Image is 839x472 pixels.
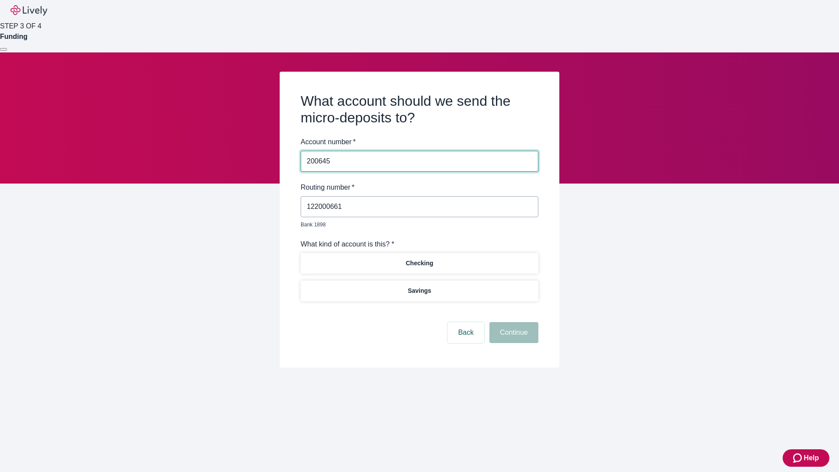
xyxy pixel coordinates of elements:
p: Bank 1898 [301,221,532,229]
img: Lively [10,5,47,16]
p: Checking [406,259,433,268]
label: What kind of account is this? * [301,239,394,250]
label: Account number [301,137,356,147]
button: Zendesk support iconHelp [783,449,829,467]
label: Routing number [301,182,354,193]
button: Back [447,322,484,343]
span: Help [804,453,819,463]
h2: What account should we send the micro-deposits to? [301,93,538,126]
button: Checking [301,253,538,274]
svg: Zendesk support icon [793,453,804,463]
p: Savings [408,286,431,295]
button: Savings [301,281,538,301]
